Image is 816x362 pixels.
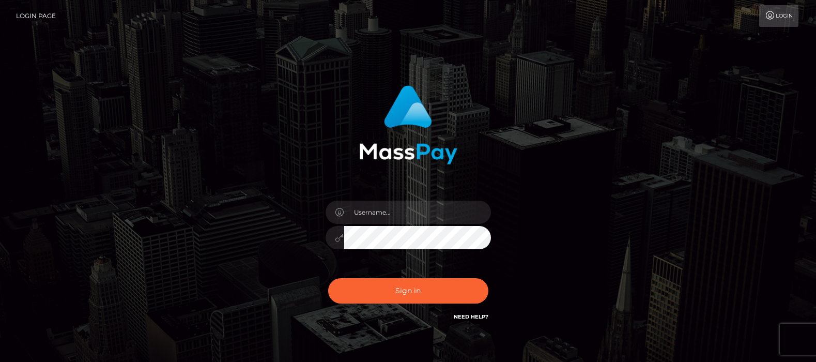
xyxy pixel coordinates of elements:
[328,278,488,304] button: Sign in
[16,5,56,27] a: Login Page
[454,313,488,320] a: Need Help?
[344,201,491,224] input: Username...
[759,5,798,27] a: Login
[359,85,457,164] img: MassPay Login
